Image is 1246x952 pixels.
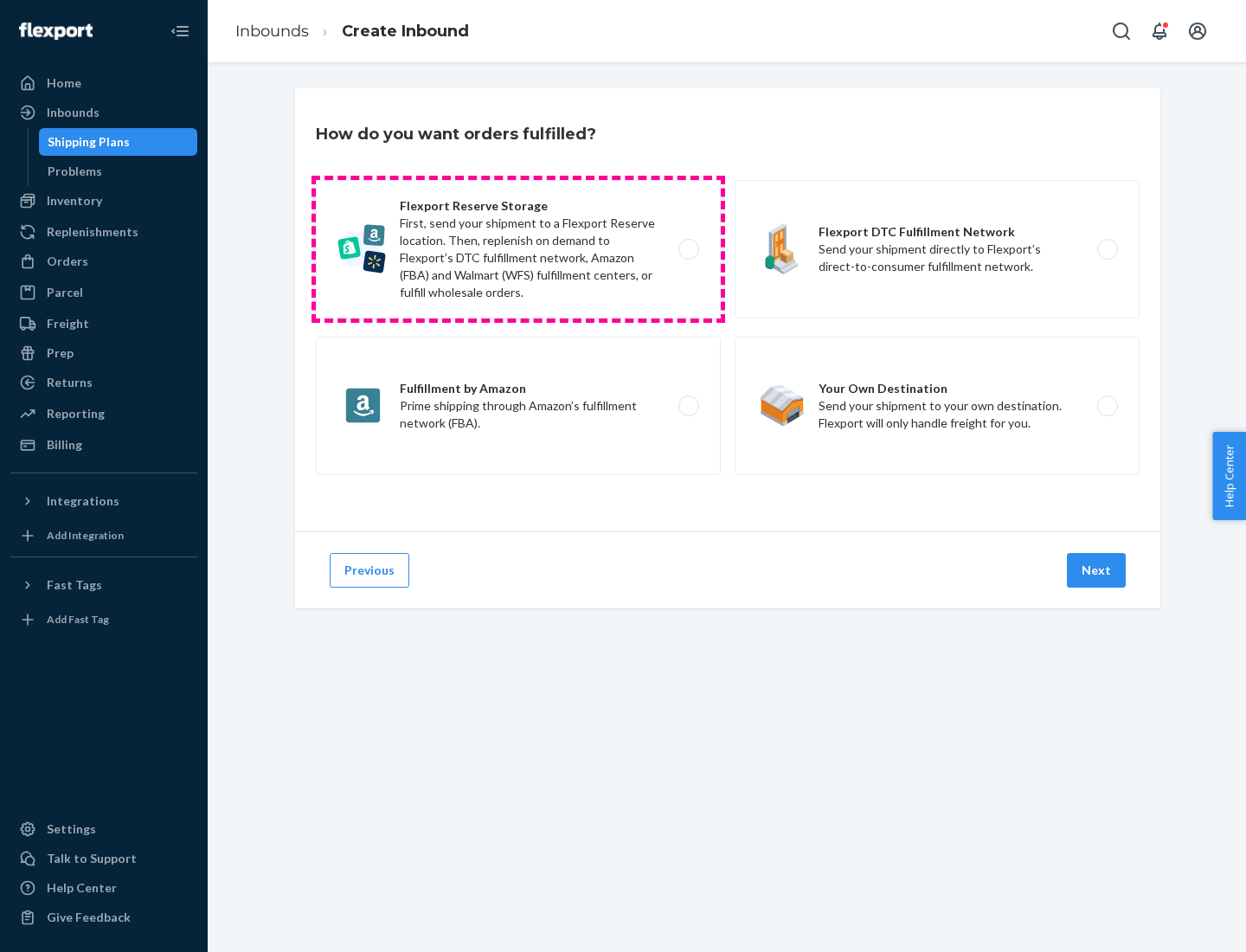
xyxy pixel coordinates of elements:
button: Open notifications [1142,14,1177,48]
a: Create Inbound [342,22,469,41]
div: Inventory [47,192,102,209]
div: Give Feedback [47,909,131,926]
a: Home [10,69,197,97]
div: Talk to Support [47,850,137,867]
a: Shipping Plans [39,128,198,156]
img: Flexport logo [19,23,93,40]
button: Next [1067,553,1126,588]
div: Parcel [47,284,83,301]
button: Previous [330,553,409,588]
a: Add Integration [10,522,197,550]
a: Inbounds [235,22,309,41]
button: Help Center [1212,432,1246,520]
div: Help Center [47,879,117,897]
div: Add Integration [47,528,124,543]
a: Reporting [10,400,197,428]
div: Problems [48,163,102,180]
a: Orders [10,248,197,275]
a: Problems [39,158,198,185]
div: Shipping Plans [48,133,130,151]
button: Close Navigation [163,14,197,48]
button: Fast Tags [10,571,197,599]
div: Orders [47,253,88,270]
div: Returns [47,374,93,391]
div: Freight [47,315,89,332]
a: Prep [10,339,197,367]
a: Add Fast Tag [10,606,197,634]
div: Billing [47,436,82,453]
a: Help Center [10,874,197,902]
a: Parcel [10,279,197,306]
button: Give Feedback [10,904,197,931]
div: Integrations [47,492,119,510]
button: Integrations [10,487,197,515]
div: Inbounds [47,104,100,121]
a: Settings [10,815,197,843]
a: Billing [10,431,197,459]
a: Talk to Support [10,845,197,872]
div: Add Fast Tag [47,612,109,627]
div: Fast Tags [47,576,102,594]
a: Inventory [10,187,197,215]
a: Freight [10,310,197,338]
button: Open Search Box [1104,14,1139,48]
div: Prep [47,344,74,362]
a: Inbounds [10,99,197,126]
button: Open account menu [1180,14,1215,48]
div: Settings [47,820,96,838]
a: Returns [10,369,197,396]
div: Replenishments [47,223,138,241]
ol: breadcrumbs [222,6,483,57]
div: Reporting [47,405,105,422]
div: Home [47,74,81,92]
h3: How do you want orders fulfilled? [316,123,596,145]
a: Replenishments [10,218,197,246]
